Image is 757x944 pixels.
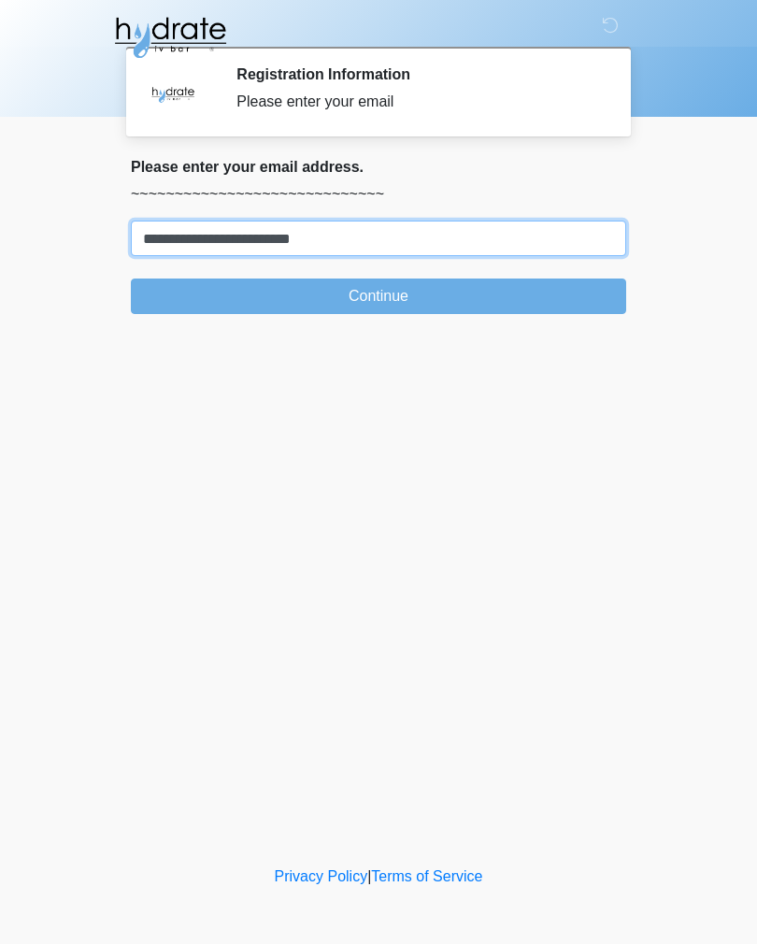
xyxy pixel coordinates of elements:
p: ~~~~~~~~~~~~~~~~~~~~~~~~~~~~~ [131,183,626,206]
h2: Please enter your email address. [131,158,626,176]
img: Agent Avatar [145,65,201,122]
button: Continue [131,279,626,314]
a: | [367,868,371,884]
div: Please enter your email [236,91,598,113]
img: Hydrate IV Bar - Fort Collins Logo [112,14,228,61]
a: Privacy Policy [275,868,368,884]
a: Terms of Service [371,868,482,884]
